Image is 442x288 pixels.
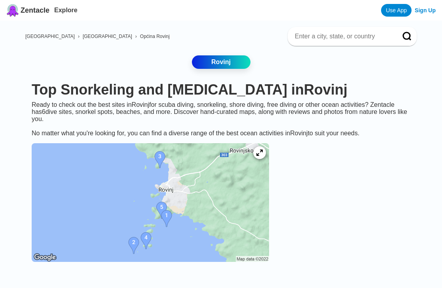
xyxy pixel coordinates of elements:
[6,4,19,17] img: Zentacle logo
[25,34,75,39] a: [GEOGRAPHIC_DATA]
[32,143,269,262] img: Rovinj dive site map
[381,4,412,17] a: Use App
[6,4,49,17] a: Zentacle logoZentacle
[294,32,391,40] input: Enter a city, state, or country
[415,7,436,13] a: Sign Up
[192,55,250,69] a: Rovinj
[140,34,170,39] a: Općina Rovinj
[54,7,78,13] a: Explore
[25,101,417,137] div: Ready to check out the best sites in Rovinj for scuba diving, snorkeling, shore diving, free divi...
[78,34,80,39] span: ›
[135,34,137,39] span: ›
[21,6,49,15] span: Zentacle
[83,34,132,39] a: [GEOGRAPHIC_DATA]
[25,137,275,270] a: Rovinj dive site map
[32,81,410,98] h1: Top Snorkeling and [MEDICAL_DATA] in Rovinj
